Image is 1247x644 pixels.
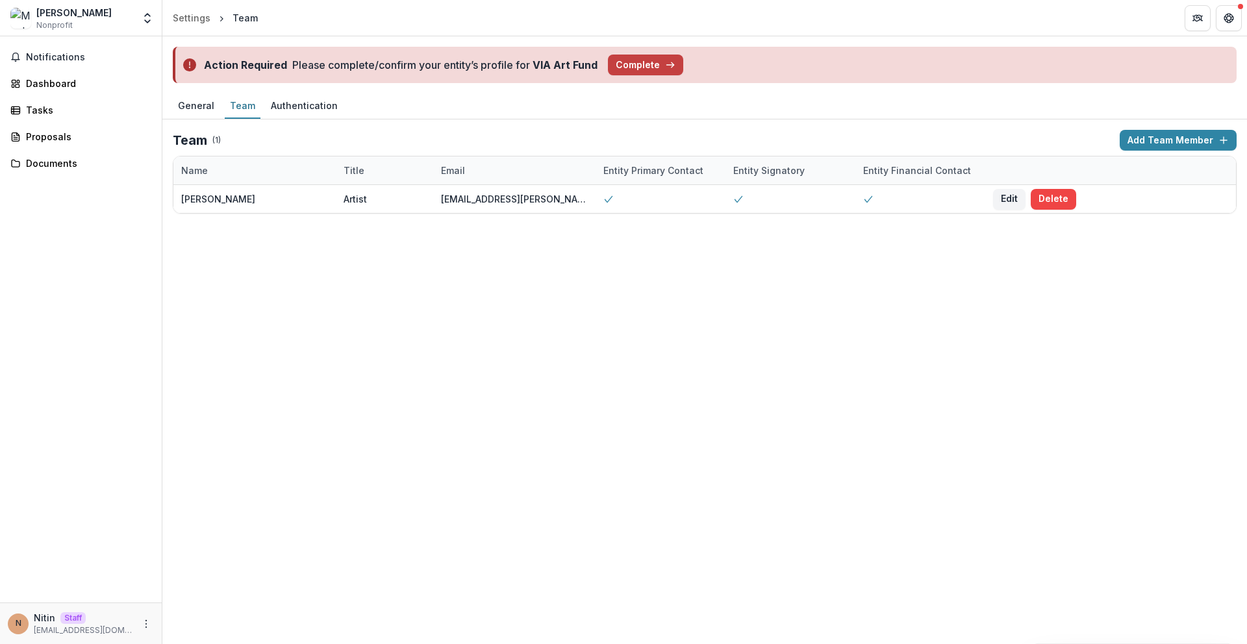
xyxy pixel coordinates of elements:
[441,192,588,206] div: [EMAIL_ADDRESS][PERSON_NAME][DOMAIN_NAME]
[725,164,812,177] div: Entity Signatory
[266,96,343,115] div: Authentication
[596,164,711,177] div: Entity Primary Contact
[173,164,216,177] div: Name
[344,192,367,206] div: Artist
[336,164,372,177] div: Title
[225,93,260,119] a: Team
[26,156,146,170] div: Documents
[855,156,985,184] div: Entity Financial Contact
[1216,5,1242,31] button: Get Help
[60,612,86,624] p: Staff
[26,52,151,63] span: Notifications
[433,156,596,184] div: Email
[993,189,1026,210] button: Edit
[233,11,258,25] div: Team
[26,130,146,143] div: Proposals
[36,19,73,31] span: Nonprofit
[5,153,157,174] a: Documents
[16,619,21,628] div: Nitin
[173,132,207,148] h2: Team
[138,616,154,632] button: More
[173,11,210,25] div: Settings
[168,8,216,27] a: Settings
[36,6,112,19] div: [PERSON_NAME]
[26,77,146,90] div: Dashboard
[173,93,220,119] a: General
[533,58,598,71] strong: VIA Art Fund
[225,96,260,115] div: Team
[173,156,336,184] div: Name
[181,192,255,206] div: [PERSON_NAME]
[336,156,433,184] div: Title
[433,164,473,177] div: Email
[608,55,683,75] button: Complete
[168,8,263,27] nav: breadcrumb
[5,99,157,121] a: Tasks
[212,134,221,146] p: ( 1 )
[204,57,287,73] div: Action Required
[26,103,146,117] div: Tasks
[138,5,157,31] button: Open entity switcher
[5,47,157,68] button: Notifications
[10,8,31,29] img: Maylee Todd
[173,96,220,115] div: General
[292,57,598,73] div: Please complete/confirm your entity’s profile for
[266,93,343,119] a: Authentication
[34,611,55,625] p: Nitin
[725,156,855,184] div: Entity Signatory
[1120,130,1237,151] button: Add Team Member
[596,156,725,184] div: Entity Primary Contact
[5,126,157,147] a: Proposals
[5,73,157,94] a: Dashboard
[34,625,133,636] p: [EMAIL_ADDRESS][DOMAIN_NAME]
[1185,5,1211,31] button: Partners
[855,164,979,177] div: Entity Financial Contact
[1031,189,1076,210] button: Delete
